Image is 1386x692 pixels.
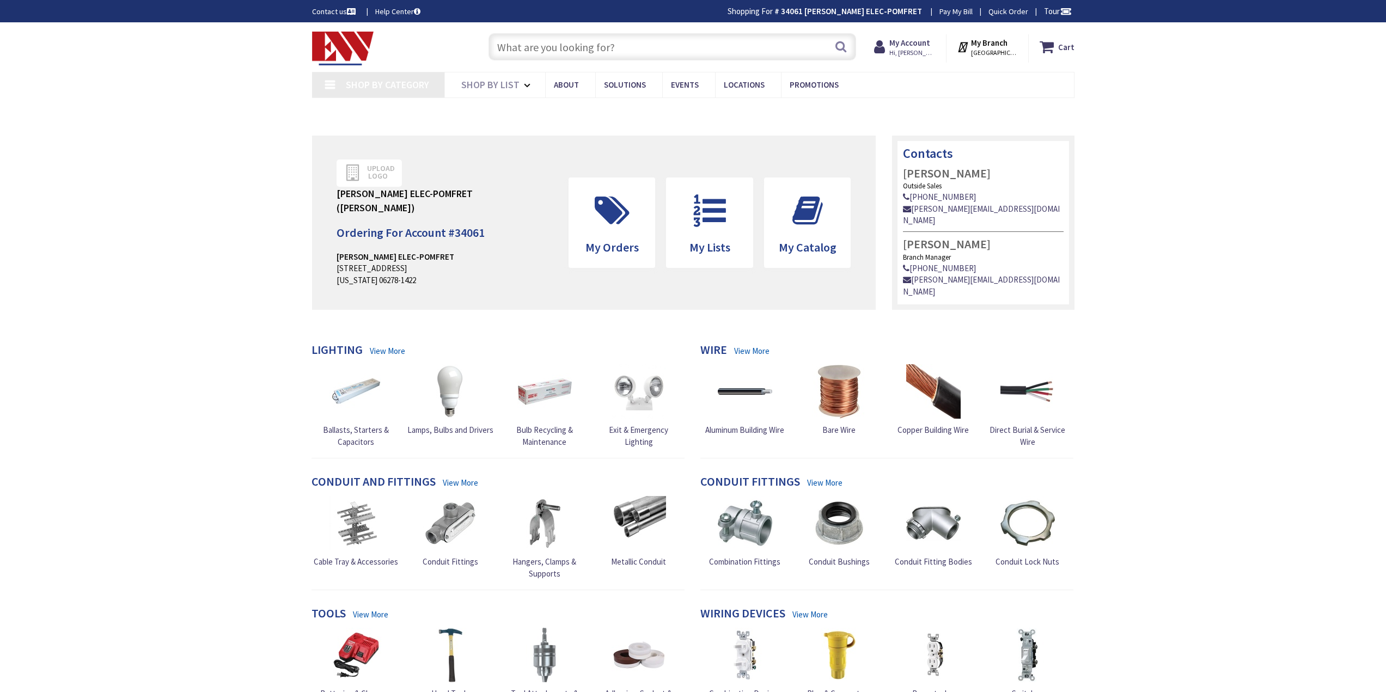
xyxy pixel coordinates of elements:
span: Promotions [790,79,839,90]
span: Shopping For [728,6,773,16]
span: Conduit Fitting Bodies [895,556,972,567]
span: Shop By List [461,78,520,91]
a: View More [792,609,828,620]
strong: My Branch [971,38,1008,48]
a: Conduit Lock Nuts Conduit Lock Nuts [996,496,1059,567]
h4: Conduit and Fittings [312,475,436,491]
a: View More [370,345,405,357]
span: [GEOGRAPHIC_DATA], [GEOGRAPHIC_DATA] [971,48,1017,57]
span: My Lists [689,240,730,255]
img: Aluminum Building Wire [718,364,772,419]
a: My Catalog [765,178,851,267]
h4: Wiring Devices [700,607,785,622]
h4: Lighting [312,343,363,359]
strong: # [774,6,779,16]
span: Combination Fittings [709,556,780,567]
img: Lamps, Bulbs and Drivers [423,364,478,419]
strong: 34061 [PERSON_NAME] ELEC-POMFRET [781,6,922,16]
input: What are you looking for? [489,33,856,60]
img: Conduit Fitting Bodies [906,496,961,550]
a: Conduit Bushings Conduit Bushings [809,496,870,567]
span: Shop By Category [346,78,429,91]
span: My Catalog [779,240,837,255]
strong: My Account [889,38,930,48]
img: Receptacles [906,628,961,682]
span: My Orders [585,240,639,255]
img: Hand Tools [423,628,478,682]
h4: Wire [700,343,727,359]
img: Cable Tray & Accessories [329,496,383,550]
a: Pay My Bill [939,6,973,17]
span: Bare Wire [822,425,856,435]
span: Conduit Lock Nuts [996,556,1059,567]
span: Conduit Bushings [809,556,870,567]
a: Exit & Emergency Lighting Exit & Emergency Lighting [594,364,683,448]
img: Plug & Connectors [812,628,866,682]
a: My Lists [667,178,753,267]
img: Metallic Conduit [612,496,666,550]
div: ([PERSON_NAME]) [337,201,473,215]
a: [PERSON_NAME][EMAIL_ADDRESS][DOMAIN_NAME] [903,274,1064,297]
h3: Contacts [903,146,1064,161]
span: Events [671,79,699,90]
img: Combination Fittings [718,496,772,550]
strong: Cart [1058,37,1074,57]
h4: Tools [312,607,346,622]
img: Copper Building Wire [906,364,961,419]
img: Tool Attachments & Accessories [517,628,572,682]
h4: [PERSON_NAME] [903,237,1064,250]
a: My Account Hi, [PERSON_NAME] [874,37,936,57]
a: My Orders [569,178,655,267]
a: [PHONE_NUMBER] [903,191,976,203]
img: Conduit Lock Nuts [1000,496,1055,550]
a: Bare Wire Bare Wire [812,364,866,436]
img: Electrical Wholesalers, Inc. [312,32,374,65]
span: Solutions [604,79,646,90]
div: My Branch [GEOGRAPHIC_DATA], [GEOGRAPHIC_DATA] [957,37,1017,57]
span: Aluminum Building Wire [705,425,784,435]
span: Ballasts, Starters & Capacitors [323,425,389,446]
img: Direct Burial & Service Wire [1000,364,1055,419]
a: Combination Fittings Combination Fittings [709,496,780,567]
h4: [PERSON_NAME] [903,167,1064,180]
span: Hangers, Clamps & Supports [512,556,576,578]
h4: Conduit Fittings [700,475,800,491]
img: Switches [1000,628,1055,682]
span: Metallic Conduit [611,556,666,567]
span: Conduit Fittings [423,556,478,567]
div: [STREET_ADDRESS] [337,262,454,274]
small: Outside Sales [903,182,942,191]
small: Branch Manager [903,253,951,262]
strong: [PERSON_NAME] ELEC-POMFRET [337,252,454,262]
img: Combination Devices [718,628,772,682]
span: Hi, [PERSON_NAME] [889,48,936,57]
img: Batteries & Chargers [329,628,383,682]
img: Bulb Recycling & Maintenance [517,364,572,419]
a: View More [734,345,770,357]
a: Copper Building Wire Copper Building Wire [897,364,969,436]
a: Contact us [312,6,358,17]
span: Upload Logo [362,164,389,180]
a: Quick Order [988,6,1028,17]
img: Ballasts, Starters & Capacitors [329,364,383,419]
a: Aluminum Building Wire Aluminum Building Wire [705,364,784,436]
div: [PERSON_NAME] ELEC-POMFRET [337,187,473,201]
a: [PHONE_NUMBER] [903,262,976,274]
img: Hangers, Clamps & Supports [517,496,572,550]
span: Direct Burial & Service Wire [990,425,1065,446]
img: Bare Wire [812,364,866,419]
img: Conduit Bushings [812,496,866,550]
a: Hangers, Clamps & Supports Hangers, Clamps & Supports [500,496,589,579]
a: Metallic Conduit Metallic Conduit [611,496,666,567]
a: Help Center [375,6,420,17]
a: Lamps, Bulbs and Drivers Lamps, Bulbs and Drivers [407,364,493,436]
a: Cable Tray & Accessories Cable Tray & Accessories [314,496,398,567]
a: View More [353,609,388,620]
a: Cart [1040,37,1074,57]
a: [PERSON_NAME][EMAIL_ADDRESS][DOMAIN_NAME] [903,203,1064,226]
span: Exit & Emergency Lighting [609,425,668,446]
a: Conduit Fittings Conduit Fittings [423,496,478,567]
div: [US_STATE] 06278-1422 [337,274,454,286]
a: Direct Burial & Service Wire Direct Burial & Service Wire [983,364,1072,448]
span: About [554,79,579,90]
